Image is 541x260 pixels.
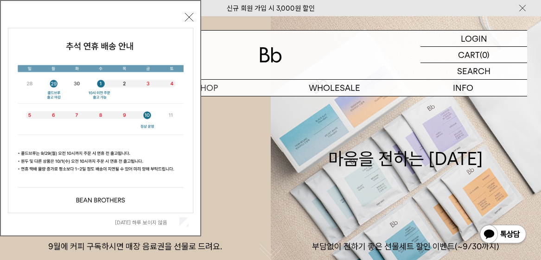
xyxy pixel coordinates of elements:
p: LOGIN [461,31,487,46]
button: 닫기 [185,13,193,21]
img: 로고 [260,47,282,63]
p: CART [458,47,480,63]
p: WHOLESALE [271,80,399,96]
a: SHOP [142,80,271,96]
img: 5e4d662c6b1424087153c0055ceb1a13_140731.jpg [8,28,193,213]
div: 마음을 전하는 [DATE] [328,121,483,171]
p: INFO [399,80,527,96]
a: LOGIN [420,31,527,47]
label: [DATE] 하루 보이지 않음 [115,219,178,226]
p: (0) [480,47,490,63]
a: CART (0) [420,47,527,63]
a: 신규 회원 가입 시 3,000원 할인 [227,4,315,13]
p: SEARCH [457,63,490,79]
img: 카카오톡 채널 1:1 채팅 버튼 [479,224,527,246]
